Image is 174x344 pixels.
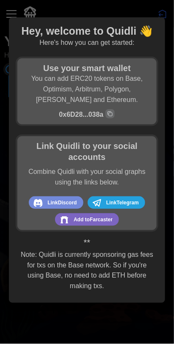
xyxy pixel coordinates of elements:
button: Link Discord account [29,196,83,209]
button: Copy wallet address [105,109,115,118]
p: Here's how you can get started: [39,38,135,48]
p: Combine Quidli with your social graphs using the links below. [22,167,153,188]
p: Note: Quidli is currently sponsoring gas fees for txs on the Base network. So if you're using Bas... [20,250,155,292]
h1: Use your smart wallet [43,63,131,74]
button: Link Telegram account [88,196,145,209]
p: You can add ERC20 tokens on Base, Optimism, Arbitrum, Polygon, [PERSON_NAME] and Ethereum. [22,74,153,105]
span: Link Discord [47,198,77,209]
span: Add to Farcaster [74,215,113,226]
span: Link Telegram [106,198,139,209]
h1: Link Quidli to your social accounts [22,140,153,162]
button: Add to #7c65c1 [55,213,119,226]
p: 0x6D28...038a [59,109,115,120]
h1: Hey, welcome to Quidli 👋 [22,24,153,38]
